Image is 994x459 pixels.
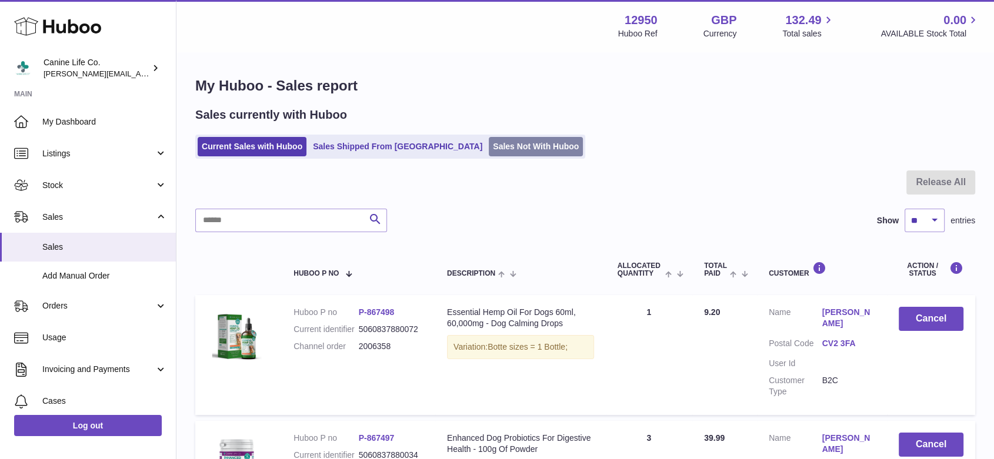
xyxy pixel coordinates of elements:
a: [PERSON_NAME] [822,307,876,329]
a: Sales Shipped From [GEOGRAPHIC_DATA] [309,137,486,156]
span: AVAILABLE Stock Total [880,28,980,39]
span: Description [447,270,495,277]
span: Sales [42,242,167,253]
a: CV2 3FA [822,338,876,349]
dt: Postal Code [769,338,822,352]
dt: Name [769,433,822,458]
span: 39.99 [704,433,725,443]
div: Action / Status [899,262,963,277]
td: 1 [606,295,692,414]
span: Cases [42,396,167,407]
img: kevin@clsgltd.co.uk [14,59,32,77]
div: Huboo Ref [618,28,658,39]
span: Listings [42,148,155,159]
button: Cancel [899,307,963,331]
dt: Customer Type [769,375,822,397]
a: Current Sales with Huboo [198,137,306,156]
dd: 2006358 [359,341,423,352]
a: 0.00 AVAILABLE Stock Total [880,12,980,39]
h1: My Huboo - Sales report [195,76,975,95]
label: Show [877,215,899,226]
div: Customer [769,262,875,277]
strong: 12950 [625,12,658,28]
button: Cancel [899,433,963,457]
div: Enhanced Dog Probiotics For Digestive Health - 100g Of Powder [447,433,594,455]
span: Add Manual Order [42,270,167,282]
a: [PERSON_NAME] [822,433,876,455]
dd: B2C [822,375,876,397]
span: 9.20 [704,307,720,317]
div: Essential Hemp Oil For Dogs 60ml, 60,000mg - Dog Calming Drops [447,307,594,329]
img: clsg-1-pack-shot-in-2000x2000px.jpg [207,307,266,366]
span: Orders [42,300,155,311]
dt: Huboo P no [293,307,358,318]
a: Sales Not With Huboo [489,137,583,156]
dd: 5060837880072 [359,324,423,335]
span: 132.49 [785,12,821,28]
dt: User Id [769,358,822,369]
span: Sales [42,212,155,223]
a: Log out [14,415,162,436]
span: Stock [42,180,155,191]
span: entries [950,215,975,226]
span: Usage [42,332,167,343]
div: Currency [703,28,737,39]
dt: Name [769,307,822,332]
span: Botte sizes = 1 Bottle; [488,342,568,351]
a: P-867498 [359,307,395,317]
strong: GBP [711,12,736,28]
div: Variation: [447,335,594,359]
span: Total paid [704,262,727,277]
div: Canine Life Co. [44,57,149,79]
a: P-867497 [359,433,395,443]
span: ALLOCATED Quantity [618,262,662,277]
span: Total sales [782,28,835,39]
span: My Dashboard [42,116,167,128]
span: Invoicing and Payments [42,364,155,375]
span: [PERSON_NAME][EMAIL_ADDRESS][DOMAIN_NAME] [44,69,236,78]
h2: Sales currently with Huboo [195,107,347,123]
span: 0.00 [943,12,966,28]
span: Huboo P no [293,270,339,277]
dt: Channel order [293,341,358,352]
a: 132.49 Total sales [782,12,835,39]
dt: Current identifier [293,324,358,335]
dt: Huboo P no [293,433,358,444]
